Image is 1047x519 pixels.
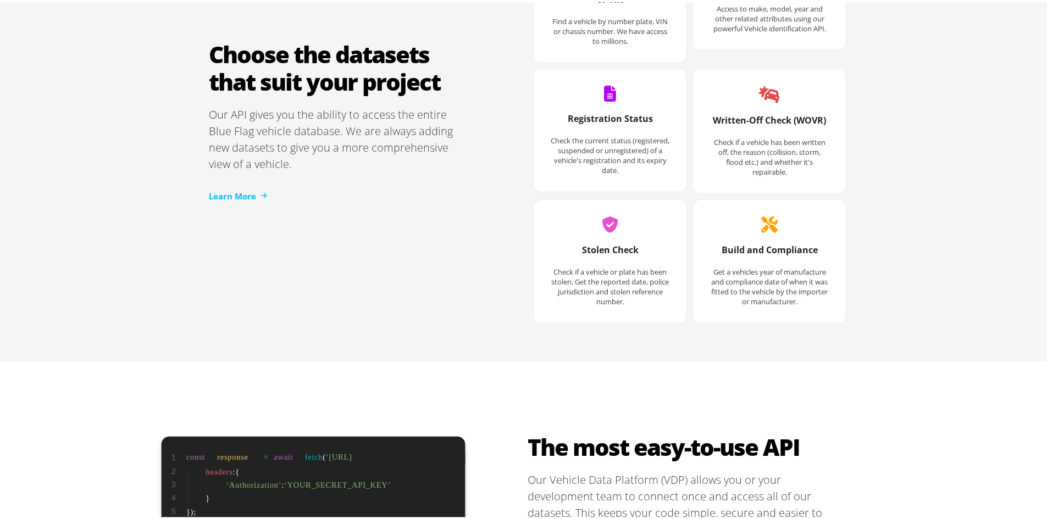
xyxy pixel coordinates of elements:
h3: Build and Compliance [710,242,829,265]
h3: Stolen Check [550,242,670,265]
tspan: await [274,450,293,459]
tspan: : [233,465,236,474]
tspan: 3 [171,477,176,487]
tspan: 2 [171,464,176,473]
tspan: fetch [305,450,323,459]
tspan: ( [323,450,326,460]
tspan: }); [186,505,196,515]
p: Check the current status (registered, suspended or unregistered) of a vehicle's registration and ... [550,133,670,173]
a: Learn More [209,188,267,200]
tspan: 1 [171,450,176,460]
p: Check if a vehicle has been written off, the reason (collision, storm, flood etc.) and whether it... [710,135,829,175]
p: Find a vehicle by number plate, VIN or chassis number. We have access to millions. [550,14,670,44]
p: Access to make, model, year and other related attributes using our powerful Vehicle identificatio... [710,2,829,31]
tspan: 5 [171,504,176,514]
tspan: ‘Authorization’ [226,478,282,487]
tspan: 4 [171,490,176,500]
h3: Written-Off Check (WOVR) [710,112,829,135]
tspan: const [186,450,205,459]
tspan: ‘[URL] [326,450,352,459]
p: Our API gives you the ability to access the entire Blue Flag vehicle database. We are always addi... [209,104,462,170]
h2: Choose the datasets that suit your project [209,38,462,93]
tspan: { [235,465,240,474]
tspan: } [206,492,210,500]
tspan: : [281,478,284,487]
p: Check if a vehicle or plate has been stolen. Get the reported date, police jurisdiction and stole... [550,265,670,304]
tspan: ‘YOUR_SECRET_API_KEY’ [284,478,391,487]
h2: The most easy-to-use API [528,431,846,459]
p: Get a vehicles year of manufacture and compliance date of when it was fitted to the vehicle by th... [710,265,829,304]
tspan: headers [206,465,232,474]
h3: Registration Status [550,110,670,133]
tspan: response [217,450,248,459]
tspan: = [264,450,269,459]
